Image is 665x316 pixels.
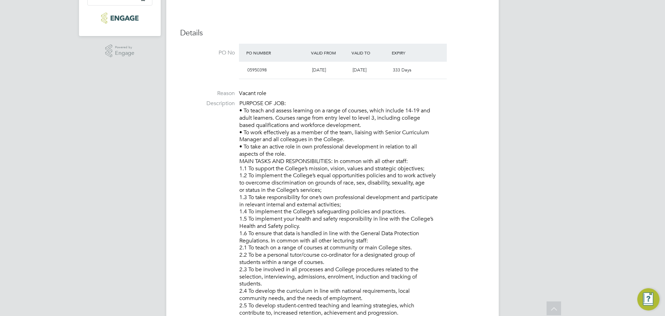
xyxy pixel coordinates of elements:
[180,49,235,57] label: PO No
[239,90,266,97] span: Vacant role
[87,12,152,24] a: Go to home page
[312,67,326,73] span: [DATE]
[245,46,309,59] div: PO Number
[393,67,411,73] span: 333 Days
[115,50,134,56] span: Engage
[247,67,267,73] span: 05950398
[350,46,390,59] div: Valid To
[105,44,135,58] a: Powered byEngage
[309,46,350,59] div: Valid From
[180,100,235,107] label: Description
[180,90,235,97] label: Reason
[180,28,485,38] h3: Details
[353,67,366,73] span: [DATE]
[390,46,431,59] div: Expiry
[101,12,138,24] img: xede-logo-retina.png
[115,44,134,50] span: Powered by
[637,288,659,310] button: Engage Resource Center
